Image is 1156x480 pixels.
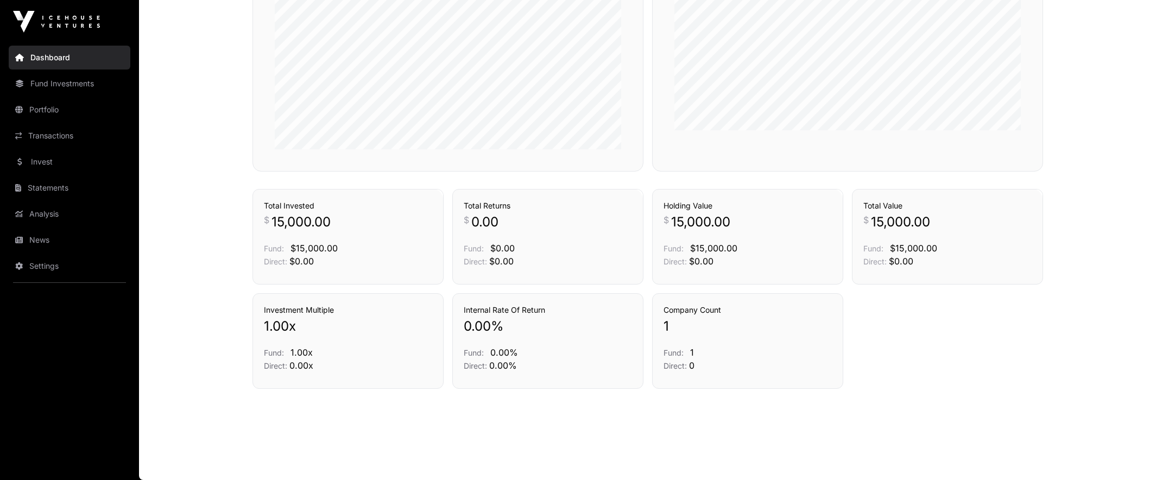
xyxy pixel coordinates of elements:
a: Dashboard [9,46,130,70]
span: 15,000.00 [671,213,730,231]
span: Fund: [664,244,684,253]
span: 0 [689,360,694,371]
span: Direct: [464,257,487,266]
span: 1 [690,347,694,358]
span: 1.00 [264,318,289,335]
a: Portfolio [9,98,130,122]
span: 0.00 [471,213,498,231]
span: Fund: [664,348,684,357]
span: 15,000.00 [871,213,930,231]
span: $0.00 [689,256,713,267]
span: Direct: [264,257,287,266]
h3: Holding Value [664,200,832,211]
span: $15,000.00 [890,243,937,254]
a: Settings [9,254,130,278]
h3: Total Returns [464,200,632,211]
h3: Total Invested [264,200,432,211]
span: Direct: [464,361,487,370]
span: Fund: [264,348,284,357]
img: Icehouse Ventures Logo [13,11,100,33]
h3: Total Value [863,200,1032,211]
span: 0.00 [464,318,491,335]
span: 0.00% [489,360,517,371]
span: $0.00 [489,256,514,267]
span: $15,000.00 [290,243,338,254]
span: $0.00 [889,256,913,267]
span: $ [464,213,469,226]
span: $ [264,213,269,226]
span: $15,000.00 [690,243,737,254]
span: 0.00x [289,360,313,371]
span: $0.00 [490,243,515,254]
a: News [9,228,130,252]
span: x [289,318,296,335]
a: Statements [9,176,130,200]
span: Direct: [264,361,287,370]
span: $0.00 [289,256,314,267]
span: 1 [664,318,669,335]
span: Fund: [464,244,484,253]
span: 15,000.00 [271,213,331,231]
h3: Internal Rate Of Return [464,305,632,315]
a: Analysis [9,202,130,226]
span: Direct: [664,257,687,266]
a: Invest [9,150,130,174]
span: Direct: [664,361,687,370]
span: Fund: [264,244,284,253]
span: 1.00x [290,347,313,358]
a: Transactions [9,124,130,148]
h3: Company Count [664,305,832,315]
a: Fund Investments [9,72,130,96]
h3: Investment Multiple [264,305,432,315]
span: $ [664,213,669,226]
span: Fund: [464,348,484,357]
span: Fund: [863,244,883,253]
span: % [491,318,504,335]
span: $ [863,213,869,226]
span: Direct: [863,257,887,266]
span: 0.00% [490,347,518,358]
iframe: Chat Widget [1102,428,1156,480]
